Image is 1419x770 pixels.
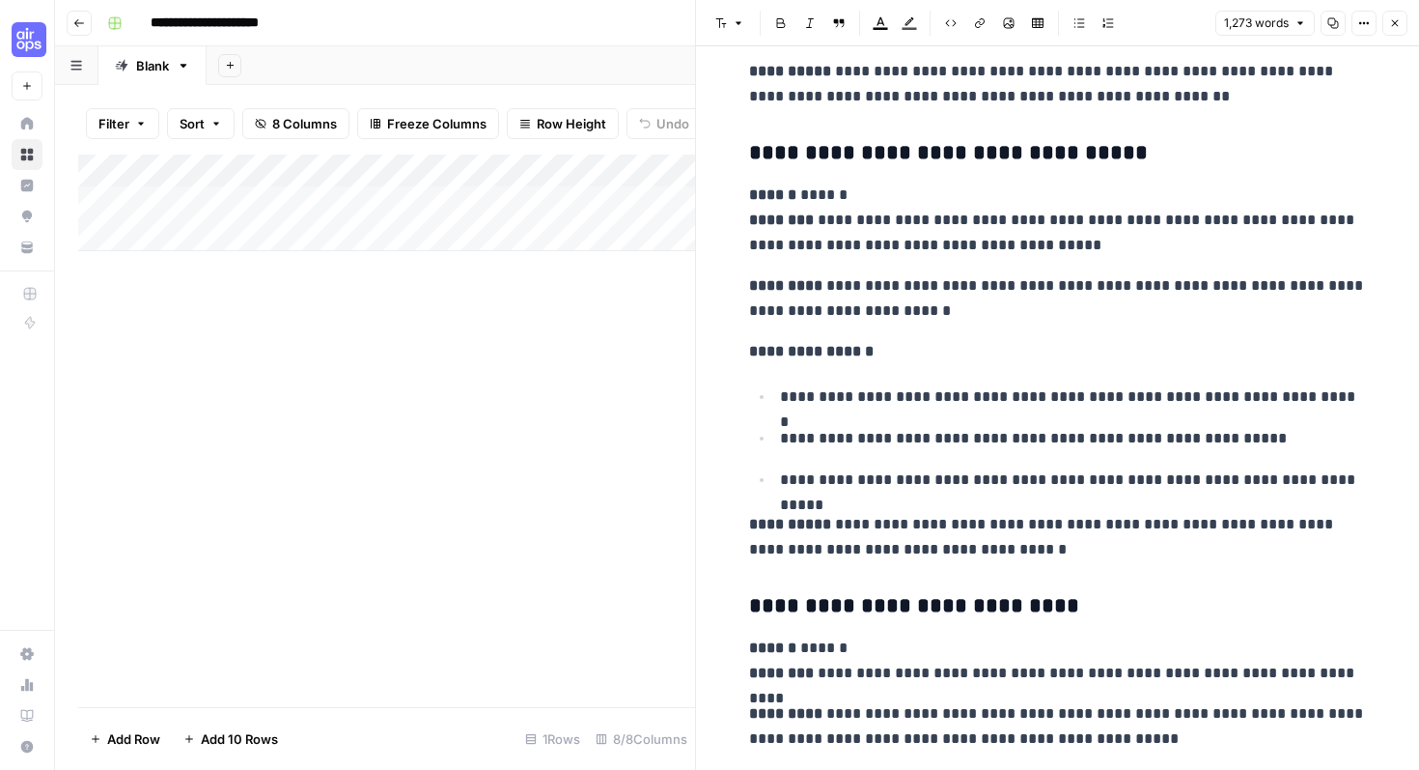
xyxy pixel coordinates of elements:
a: Your Data [12,232,42,263]
button: Freeze Columns [357,108,499,139]
button: Add Row [78,724,172,755]
a: Learning Hub [12,700,42,731]
span: Add 10 Rows [201,729,278,749]
a: Opportunities [12,201,42,232]
img: September Cohort Logo [12,22,46,57]
button: Help + Support [12,731,42,762]
button: Add 10 Rows [172,724,290,755]
div: Blank [136,56,169,75]
a: Usage [12,670,42,700]
div: 8/8 Columns [588,724,695,755]
a: Insights [12,170,42,201]
button: Sort [167,108,235,139]
span: 1,273 words [1224,14,1289,32]
button: Workspace: September Cohort [12,15,42,64]
button: Filter [86,108,159,139]
a: Browse [12,139,42,170]
a: Blank [98,46,207,85]
button: Row Height [507,108,619,139]
span: 8 Columns [272,114,337,133]
div: 1 Rows [517,724,588,755]
span: Sort [180,114,205,133]
a: Settings [12,639,42,670]
span: Add Row [107,729,160,749]
span: Row Height [537,114,606,133]
button: 1,273 words [1215,11,1315,36]
span: Freeze Columns [387,114,487,133]
button: 8 Columns [242,108,349,139]
span: Filter [98,114,129,133]
span: Undo [656,114,689,133]
button: Undo [626,108,702,139]
a: Home [12,108,42,139]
